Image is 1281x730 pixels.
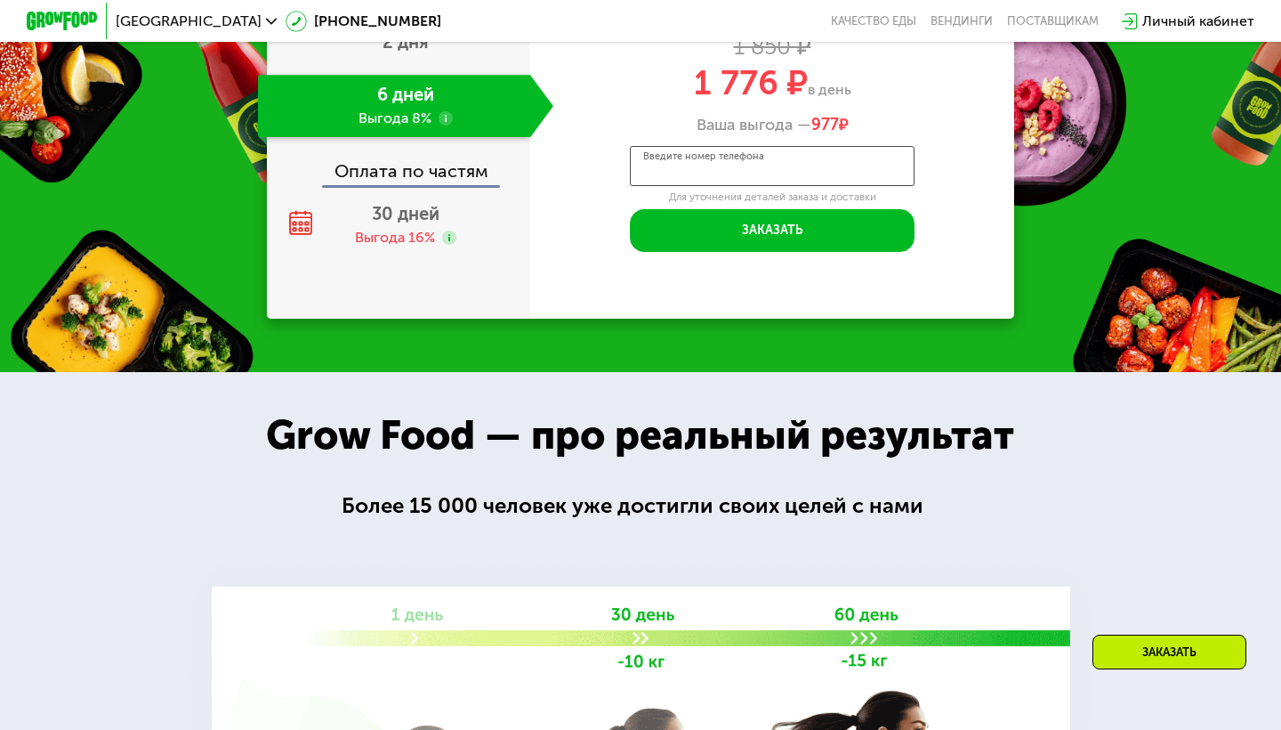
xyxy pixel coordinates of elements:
[530,116,1014,135] div: Ваша выгода —
[237,405,1043,466] div: Grow Food — про реальный результат
[372,203,439,224] span: 30 дней
[630,191,914,205] div: Для уточнения деталей заказа и доставки
[811,116,849,135] span: ₽
[269,144,530,185] div: Оплата по частям
[1142,11,1254,32] div: Личный кабинет
[831,14,916,28] a: Качество еды
[643,151,764,161] label: Введите номер телефона
[342,489,939,522] div: Более 15 000 человек уже достигли своих целей с нами
[1007,14,1099,28] div: поставщикам
[808,81,851,98] span: в день
[630,209,914,252] button: Заказать
[286,11,441,32] a: [PHONE_NUMBER]
[355,228,435,247] div: Выгода 16%
[530,37,1014,57] div: 1 850 ₽
[931,14,993,28] a: Вендинги
[116,14,262,28] span: [GEOGRAPHIC_DATA]
[694,62,808,103] span: 1 776 ₽
[1092,635,1246,669] div: Заказать
[811,115,839,134] span: 977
